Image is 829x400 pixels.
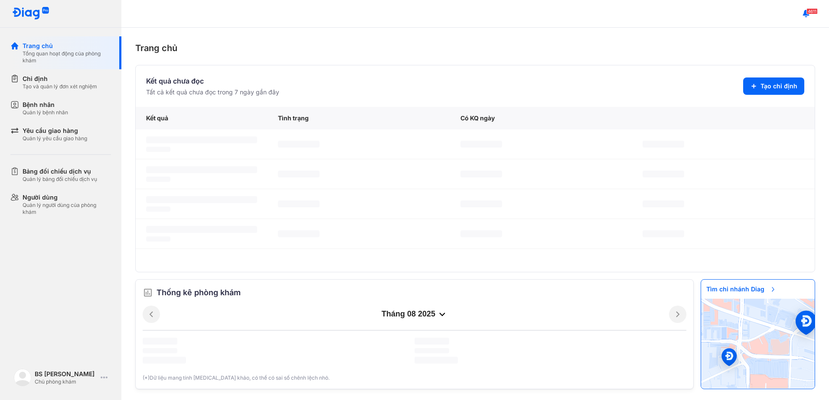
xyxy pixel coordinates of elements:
[23,83,97,90] div: Tạo và quản lý đơn xét nghiệm
[136,107,268,129] div: Kết quả
[146,177,170,182] span: ‌
[23,100,68,109] div: Bệnh nhân
[460,230,502,237] span: ‌
[450,107,633,129] div: Có KQ ngày
[143,348,177,353] span: ‌
[146,206,170,212] span: ‌
[12,7,49,20] img: logo
[643,230,684,237] span: ‌
[146,226,257,233] span: ‌
[143,338,177,345] span: ‌
[701,280,782,299] span: Tìm chi nhánh Diag
[460,200,502,207] span: ‌
[143,287,153,298] img: order.5a6da16c.svg
[23,109,68,116] div: Quản lý bệnh nhân
[23,74,97,83] div: Chỉ định
[146,196,257,203] span: ‌
[268,107,450,129] div: Tình trạng
[278,200,320,207] span: ‌
[643,200,684,207] span: ‌
[460,171,502,177] span: ‌
[135,42,815,55] div: Trang chủ
[23,126,87,135] div: Yêu cầu giao hàng
[157,287,241,299] span: Thống kê phòng khám
[23,193,111,202] div: Người dùng
[160,309,669,319] div: tháng 08 2025
[278,171,320,177] span: ‌
[23,202,111,216] div: Quản lý người dùng của phòng khám
[14,369,31,386] img: logo
[643,171,684,177] span: ‌
[23,50,111,64] div: Tổng quan hoạt động của phòng khám
[806,8,818,14] span: 4611
[146,76,279,86] div: Kết quả chưa đọc
[23,135,87,142] div: Quản lý yêu cầu giao hàng
[146,166,257,173] span: ‌
[35,378,97,385] div: Chủ phòng khám
[278,141,320,148] span: ‌
[760,82,797,90] span: Tạo chỉ định
[143,357,186,364] span: ‌
[23,42,111,50] div: Trang chủ
[146,236,170,242] span: ‌
[23,176,97,183] div: Quản lý bảng đối chiếu dịch vụ
[743,77,804,95] button: Tạo chỉ định
[146,88,279,97] div: Tất cả kết quả chưa đọc trong 7 ngày gần đây
[23,167,97,176] div: Bảng đối chiếu dịch vụ
[143,374,686,382] div: (*)Dữ liệu mang tính [MEDICAL_DATA] khảo, có thể có sai số chênh lệch nhỏ.
[643,141,684,148] span: ‌
[146,136,257,143] span: ‌
[414,357,458,364] span: ‌
[146,147,170,152] span: ‌
[35,370,97,378] div: BS [PERSON_NAME]
[460,141,502,148] span: ‌
[414,338,449,345] span: ‌
[278,230,320,237] span: ‌
[414,348,449,353] span: ‌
